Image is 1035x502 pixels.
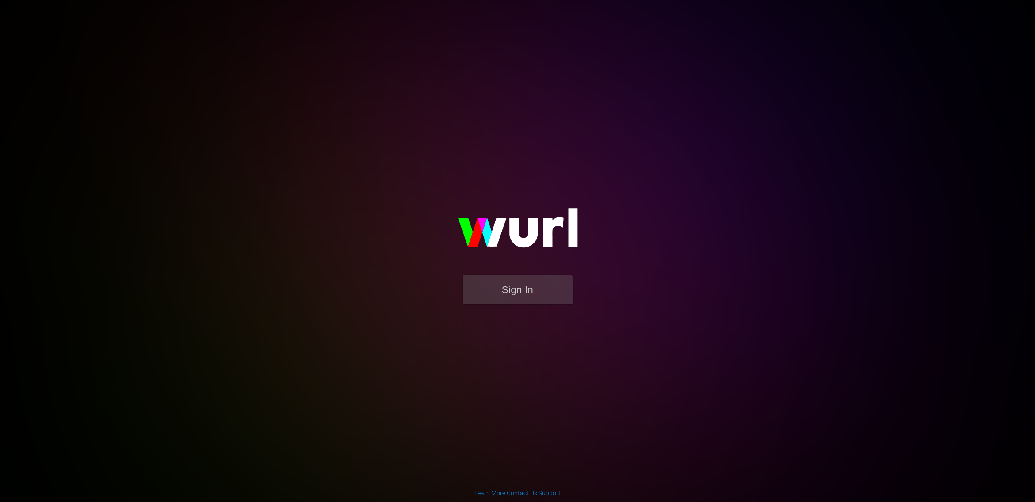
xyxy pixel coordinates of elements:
img: wurl-logo-on-black-223613ac3d8ba8fe6dc639794a292ebdb59501304c7dfd60c99c58986ef67473.svg [429,189,606,275]
div: | | [474,489,561,498]
a: Contact Us [507,490,537,497]
a: Learn More [474,490,505,497]
button: Sign In [463,275,573,304]
a: Support [538,490,561,497]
